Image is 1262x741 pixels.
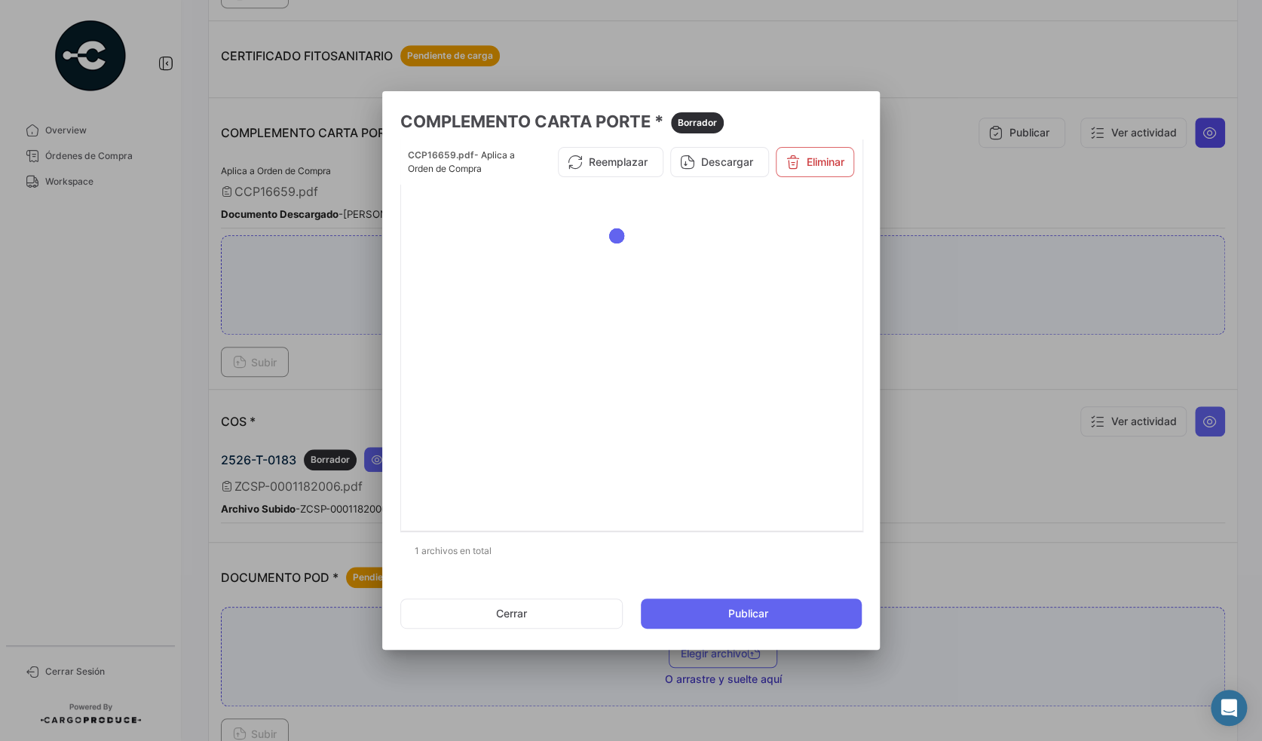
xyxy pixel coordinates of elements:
span: Borrador [678,116,717,130]
button: Reemplazar [558,147,663,177]
button: Cerrar [400,599,623,629]
div: 1 archivos en total [400,532,862,570]
span: CCP16659.pdf [408,149,474,161]
h3: COMPLEMENTO CARTA PORTE * [400,109,862,133]
button: Eliminar [776,147,854,177]
button: Descargar [670,147,769,177]
span: Publicar [728,606,768,621]
button: Publicar [641,599,862,629]
div: Abrir Intercom Messenger [1211,690,1247,726]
